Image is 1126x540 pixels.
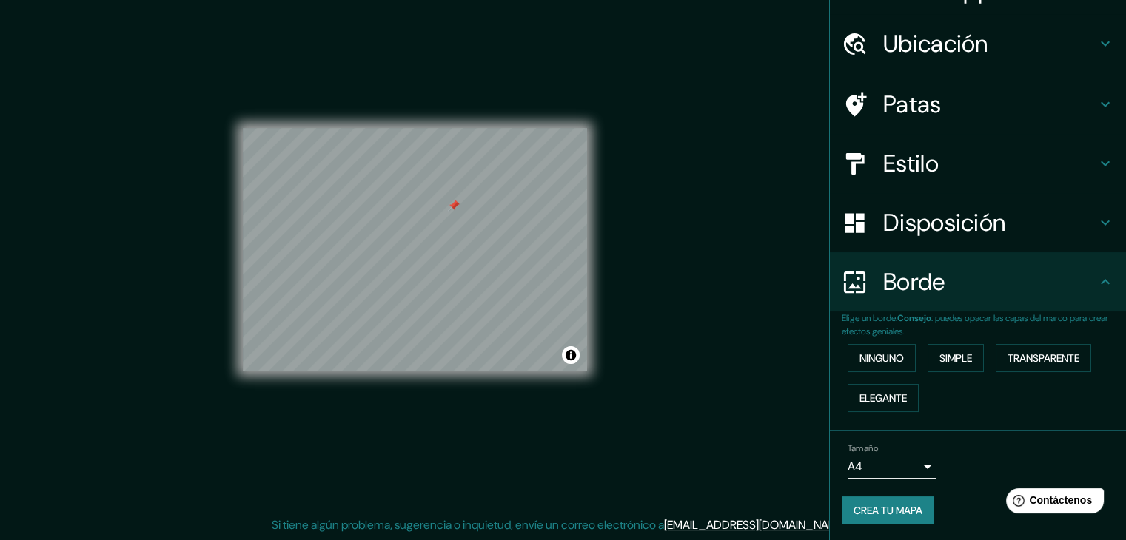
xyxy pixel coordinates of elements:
button: Elegante [848,384,919,412]
div: Ubicación [830,14,1126,73]
div: A4 [848,455,936,479]
a: [EMAIL_ADDRESS][DOMAIN_NAME] [664,517,847,533]
font: Crea tu mapa [854,504,922,517]
button: Ninguno [848,344,916,372]
div: Borde [830,252,1126,311]
font: Transparente [1008,351,1079,365]
button: Simple [928,344,984,372]
font: Elige un borde. [842,312,897,324]
button: Activar o desactivar atribución [562,346,580,364]
font: A4 [848,459,862,474]
div: Patas [830,75,1126,134]
font: Disposición [883,207,1005,238]
font: Simple [939,351,972,365]
font: : puedes opacar las capas del marco para crear efectos geniales. [842,312,1108,337]
font: Borde [883,266,945,297]
font: Si tiene algún problema, sugerencia o inquietud, envíe un correo electrónico a [272,517,664,533]
font: Estilo [883,148,939,179]
div: Disposición [830,193,1126,252]
iframe: Lanzador de widgets de ayuda [994,482,1110,524]
canvas: Mapa [243,128,587,371]
button: Transparente [996,344,1091,372]
font: Ninguno [859,351,904,365]
font: Elegante [859,391,907,405]
button: Crea tu mapa [842,496,934,524]
div: Estilo [830,134,1126,193]
font: Ubicación [883,28,988,59]
font: Consejo [897,312,931,324]
font: Patas [883,89,942,120]
font: Tamaño [848,442,878,454]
